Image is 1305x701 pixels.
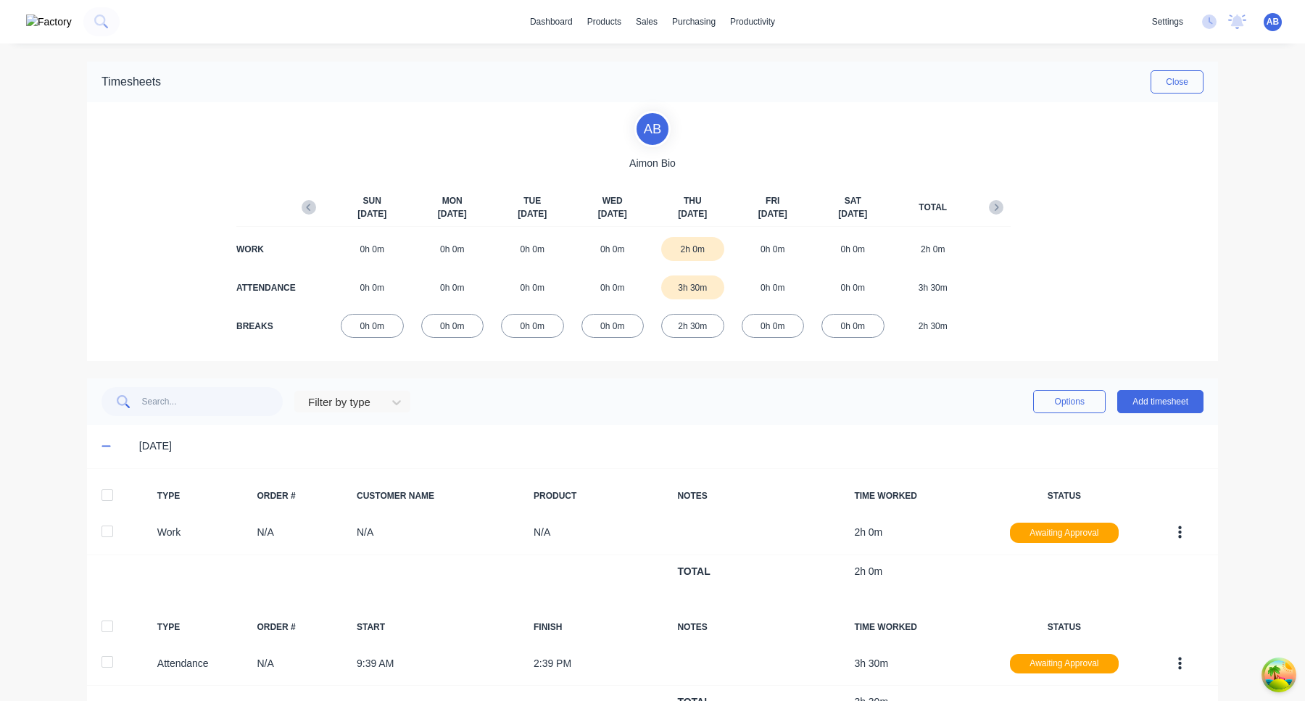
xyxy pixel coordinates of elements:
[854,489,986,502] div: TIME WORKED
[534,489,666,502] div: PRODUCT
[665,11,723,33] div: purchasing
[758,207,787,220] span: [DATE]
[501,314,564,338] div: 0h 0m
[1267,15,1279,28] span: AB
[766,194,779,207] span: FRI
[341,275,404,299] div: 0h 0m
[236,320,294,333] div: BREAKS
[421,314,484,338] div: 0h 0m
[1117,390,1203,413] button: Add timesheet
[157,489,246,502] div: TYPE
[101,73,161,91] div: Timesheets
[661,314,724,338] div: 2h 30m
[442,194,463,207] span: MON
[661,237,724,261] div: 2h 0m
[661,275,724,299] div: 3h 30m
[677,489,842,502] div: NOTES
[518,207,547,220] span: [DATE]
[142,387,283,416] input: Search...
[236,281,294,294] div: ATTENDANCE
[257,621,345,634] div: ORDER #
[157,621,246,634] div: TYPE
[821,314,884,338] div: 0h 0m
[1010,523,1119,543] div: Awaiting Approval
[523,194,541,207] span: TUE
[902,314,965,338] div: 2h 30m
[581,314,645,338] div: 0h 0m
[501,237,564,261] div: 0h 0m
[1145,11,1190,33] div: settings
[845,194,861,207] span: SAT
[438,207,467,220] span: [DATE]
[634,111,671,147] div: A B
[919,201,947,214] span: TOTAL
[26,14,72,30] img: Factory
[581,275,645,299] div: 0h 0m
[357,489,522,502] div: CUSTOMER NAME
[357,621,522,634] div: START
[236,243,294,256] div: WORK
[821,275,884,299] div: 0h 0m
[629,156,676,171] span: Aimon Bio
[534,621,666,634] div: FINISH
[677,621,842,634] div: NOTES
[629,11,665,33] div: sales
[357,207,386,220] span: [DATE]
[998,489,1130,502] div: STATUS
[854,621,986,634] div: TIME WORKED
[421,275,484,299] div: 0h 0m
[1264,660,1293,689] button: Open Tanstack query devtools
[684,194,702,207] span: THU
[902,275,965,299] div: 3h 30m
[838,207,867,220] span: [DATE]
[580,11,629,33] div: products
[598,207,627,220] span: [DATE]
[742,275,805,299] div: 0h 0m
[902,237,965,261] div: 2h 0m
[1033,390,1106,413] button: Options
[821,237,884,261] div: 0h 0m
[742,314,805,338] div: 0h 0m
[341,314,404,338] div: 0h 0m
[363,194,381,207] span: SUN
[257,489,345,502] div: ORDER #
[501,275,564,299] div: 0h 0m
[581,237,645,261] div: 0h 0m
[421,237,484,261] div: 0h 0m
[341,237,404,261] div: 0h 0m
[742,237,805,261] div: 0h 0m
[723,11,782,33] div: productivity
[523,11,580,33] a: dashboard
[678,207,707,220] span: [DATE]
[1010,654,1119,674] div: Awaiting Approval
[1151,70,1203,94] button: Close
[998,621,1130,634] div: STATUS
[139,439,1203,455] div: [DATE]
[602,194,623,207] span: WED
